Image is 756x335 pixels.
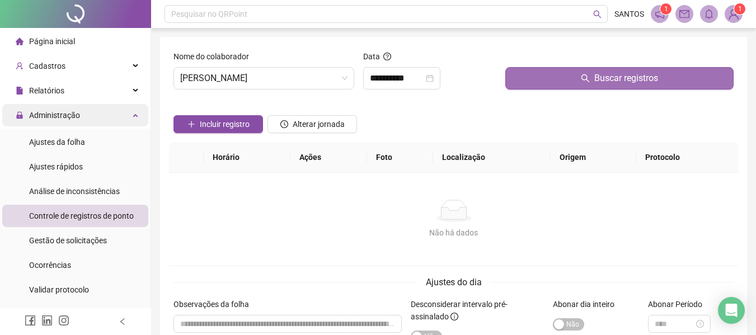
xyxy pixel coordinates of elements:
label: Abonar Período [648,298,710,310]
th: Protocolo [636,142,738,173]
label: Abonar dia inteiro [553,298,622,310]
span: search [593,10,602,18]
span: Ajustes da folha [29,138,85,147]
span: notification [655,9,665,19]
span: Cadastros [29,62,65,70]
span: left [119,318,126,325]
button: Buscar registros [505,67,734,89]
span: Incluir registro [200,118,250,130]
span: Administração [29,111,80,120]
th: Horário [204,142,290,173]
th: Ações [290,142,367,173]
span: lock [16,111,24,119]
span: Análise de inconsistências [29,187,120,196]
span: mail [679,9,689,19]
span: NATIELI PAIVA DA SILVA [180,68,348,89]
span: Gestão de solicitações [29,236,107,245]
span: Buscar registros [594,72,658,85]
div: Não há dados [182,227,725,239]
span: file [16,87,24,95]
span: Página inicial [29,37,75,46]
a: Alterar jornada [267,121,357,130]
th: Origem [551,142,636,173]
span: Ocorrências [29,261,71,270]
span: Controle de registros de ponto [29,211,134,220]
span: Ajustes do dia [426,277,482,287]
span: user-add [16,62,24,70]
span: Relatórios [29,86,64,95]
span: Data [363,52,380,61]
span: plus [187,120,195,128]
span: SANTOS [614,8,644,20]
img: 93950 [725,6,742,22]
sup: Atualize o seu contato no menu Meus Dados [734,3,745,15]
span: info-circle [450,313,458,320]
span: search [581,74,590,83]
th: Foto [367,142,433,173]
span: Ajustes rápidos [29,162,83,171]
span: facebook [25,315,36,326]
span: 1 [738,5,742,13]
span: bell [704,9,714,19]
span: Desconsiderar intervalo pré-assinalado [411,300,508,321]
span: 1 [664,5,668,13]
button: Alterar jornada [267,115,357,133]
span: Validar protocolo [29,285,89,294]
span: clock-circle [280,120,288,128]
span: question-circle [383,53,391,60]
label: Nome do colaborador [173,50,256,63]
span: Alterar jornada [293,118,345,130]
span: home [16,37,24,45]
sup: 1 [660,3,672,15]
span: instagram [58,315,69,326]
span: linkedin [41,315,53,326]
th: Localização [433,142,551,173]
button: Incluir registro [173,115,263,133]
div: Open Intercom Messenger [718,297,745,324]
label: Observações da folha [173,298,256,310]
